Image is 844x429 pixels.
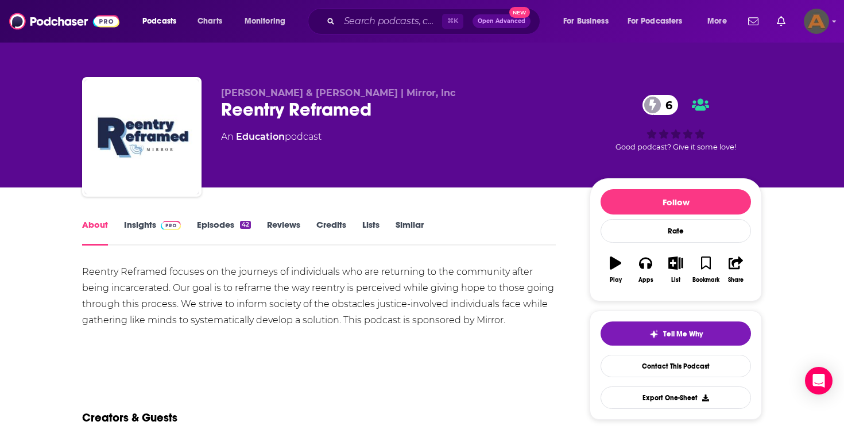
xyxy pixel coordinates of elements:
[590,87,762,159] div: 6Good podcast? Give it some love!
[197,219,251,246] a: Episodes42
[563,13,609,29] span: For Business
[661,249,691,290] button: List
[601,219,751,243] div: Rate
[649,330,659,339] img: tell me why sparkle
[267,219,300,246] a: Reviews
[240,221,251,229] div: 42
[744,12,763,31] a: Show notifications dropdown
[601,321,751,346] button: tell me why sparkleTell Me Why
[728,277,744,284] div: Share
[630,249,660,290] button: Apps
[245,13,285,29] span: Monitoring
[663,330,703,339] span: Tell Me Why
[82,264,556,328] div: Reentry Reframed focuses on the journeys of individuals who are returning to the community after ...
[804,9,829,34] span: Logged in as AinsleyShea
[772,12,790,31] a: Show notifications dropdown
[699,12,741,30] button: open menu
[707,13,727,29] span: More
[316,219,346,246] a: Credits
[638,277,653,284] div: Apps
[221,87,455,98] span: [PERSON_NAME] & [PERSON_NAME] | Mirror, Inc
[654,95,678,115] span: 6
[721,249,751,290] button: Share
[805,367,833,394] div: Open Intercom Messenger
[142,13,176,29] span: Podcasts
[198,13,222,29] span: Charts
[82,219,108,246] a: About
[339,12,442,30] input: Search podcasts, credits, & more...
[236,131,285,142] a: Education
[628,13,683,29] span: For Podcasters
[601,386,751,409] button: Export One-Sheet
[555,12,623,30] button: open menu
[190,12,229,30] a: Charts
[161,221,181,230] img: Podchaser Pro
[362,219,380,246] a: Lists
[692,277,719,284] div: Bookmark
[319,8,551,35] div: Search podcasts, credits, & more...
[84,79,199,194] img: Reentry Reframed
[442,14,463,29] span: ⌘ K
[509,7,530,18] span: New
[610,277,622,284] div: Play
[601,189,751,215] button: Follow
[396,219,424,246] a: Similar
[642,95,678,115] a: 6
[124,219,181,246] a: InsightsPodchaser Pro
[9,10,119,32] img: Podchaser - Follow, Share and Rate Podcasts
[620,12,699,30] button: open menu
[134,12,191,30] button: open menu
[473,14,531,28] button: Open AdvancedNew
[82,411,177,425] h2: Creators & Guests
[221,130,322,144] div: An podcast
[601,355,751,377] a: Contact This Podcast
[671,277,680,284] div: List
[615,143,736,151] span: Good podcast? Give it some love!
[804,9,829,34] img: User Profile
[601,249,630,290] button: Play
[691,249,721,290] button: Bookmark
[237,12,300,30] button: open menu
[804,9,829,34] button: Show profile menu
[478,18,525,24] span: Open Advanced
